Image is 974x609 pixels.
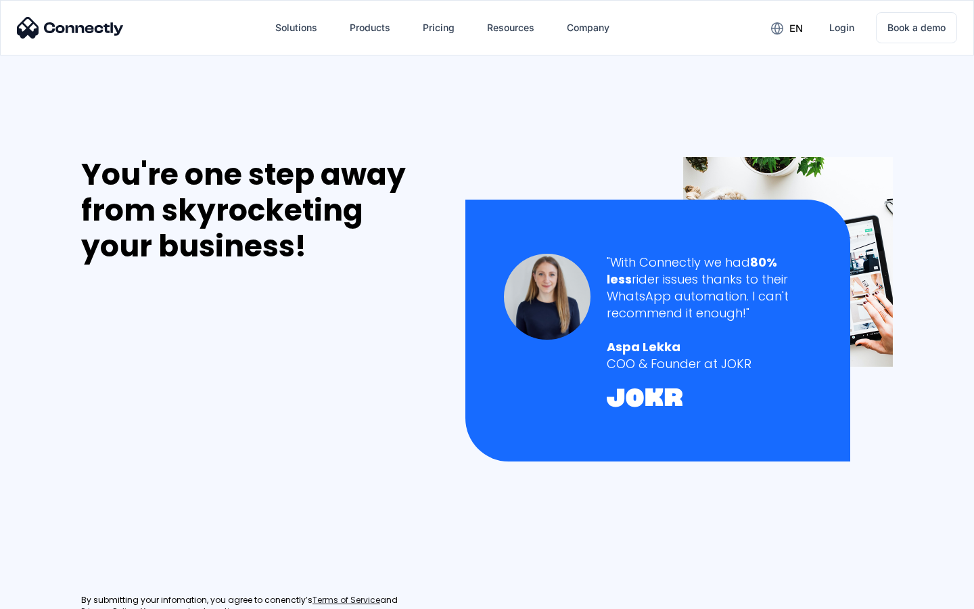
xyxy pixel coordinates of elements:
[412,12,465,44] a: Pricing
[312,595,380,606] a: Terms of Service
[607,254,777,288] strong: 80% less
[14,585,81,604] aside: Language selected: English
[607,254,812,322] div: "With Connectly we had rider issues thanks to their WhatsApp automation. I can't recommend it eno...
[607,338,680,355] strong: Aspa Lekka
[81,280,284,579] iframe: Form 0
[607,355,812,372] div: COO & Founder at JOKR
[818,12,865,44] a: Login
[423,18,455,37] div: Pricing
[789,19,803,38] div: en
[81,157,437,264] div: You're one step away from skyrocketing your business!
[876,12,957,43] a: Book a demo
[27,585,81,604] ul: Language list
[567,18,609,37] div: Company
[829,18,854,37] div: Login
[275,18,317,37] div: Solutions
[17,17,124,39] img: Connectly Logo
[350,18,390,37] div: Products
[487,18,534,37] div: Resources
